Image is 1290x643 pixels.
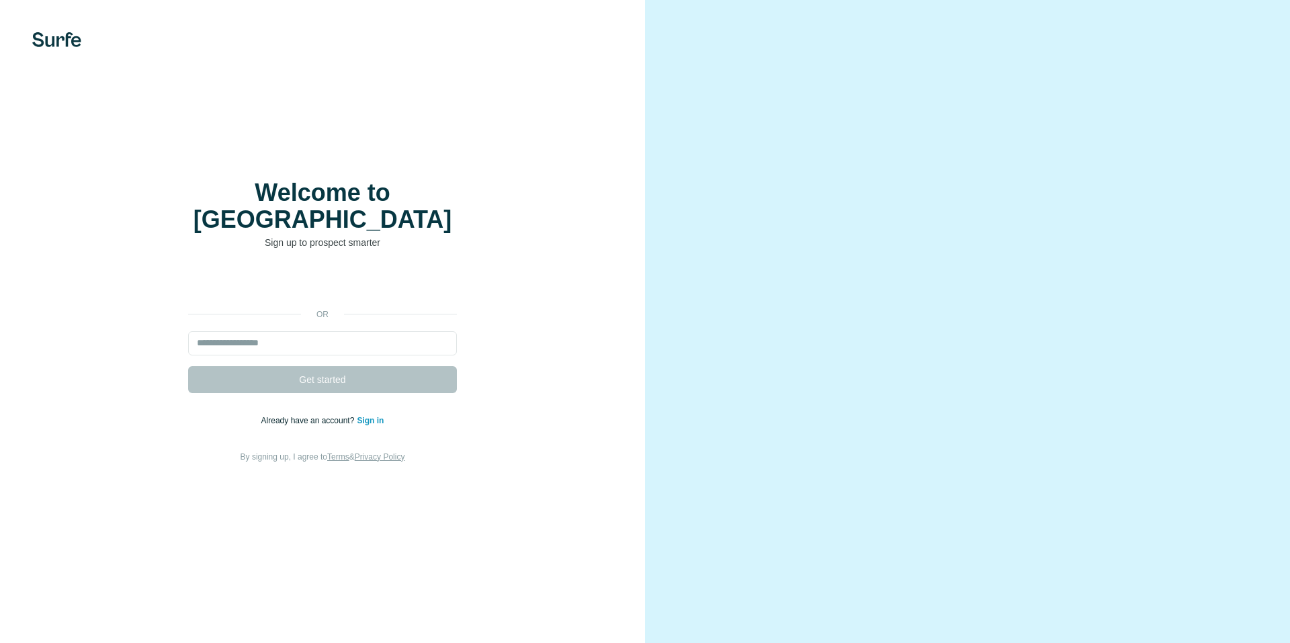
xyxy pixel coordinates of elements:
a: Privacy Policy [355,452,405,462]
p: Sign up to prospect smarter [188,236,457,249]
h1: Welcome to [GEOGRAPHIC_DATA] [188,179,457,233]
img: Surfe's logo [32,32,81,47]
p: or [301,308,344,320]
iframe: Sign in with Google Button [181,269,464,299]
a: Terms [327,452,349,462]
span: Already have an account? [261,416,357,425]
span: By signing up, I agree to & [241,452,405,462]
a: Sign in [357,416,384,425]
